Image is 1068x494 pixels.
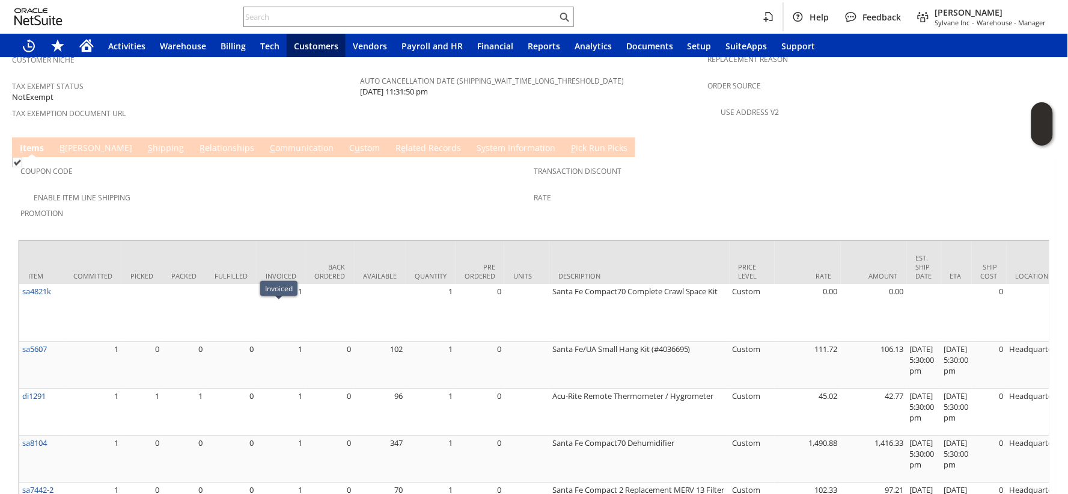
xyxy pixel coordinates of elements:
[520,34,567,58] a: Reports
[363,271,397,280] div: Available
[160,40,206,52] span: Warehouse
[972,284,1007,342] td: 0
[474,142,558,155] a: System Information
[121,436,162,483] td: 0
[477,40,513,52] span: Financial
[162,389,206,436] td: 1
[121,389,162,436] td: 1
[14,34,43,58] a: Recent Records
[215,271,248,280] div: Fulfilled
[22,437,47,448] a: sa8104
[558,271,721,280] div: Description
[20,166,73,176] a: Coupon Code
[972,436,1007,483] td: 0
[863,11,902,23] span: Feedback
[108,40,145,52] span: Activities
[406,389,456,436] td: 1
[28,271,55,280] div: Item
[153,34,213,58] a: Warehouse
[481,142,486,153] span: y
[145,142,187,155] a: Shipping
[907,389,941,436] td: [DATE] 5:30:00 pm
[549,284,730,342] td: Santa Fe Compact70 Complete Crawl Space Kit
[1031,125,1053,146] span: Oracle Guided Learning Widget. To move around, please hold and drag
[775,34,823,58] a: Support
[305,389,354,436] td: 0
[394,34,470,58] a: Payroll and HR
[56,142,135,155] a: B[PERSON_NAME]
[456,284,504,342] td: 0
[406,284,456,342] td: 1
[221,40,246,52] span: Billing
[257,389,305,436] td: 1
[941,342,972,389] td: [DATE] 5:30:00 pm
[841,389,907,436] td: 42.77
[972,389,1007,436] td: 0
[360,86,428,97] span: [DATE] 11:31:50 pm
[64,389,121,436] td: 1
[206,342,257,389] td: 0
[726,40,767,52] span: SuiteApps
[287,34,346,58] a: Customers
[810,11,829,23] span: Help
[950,271,963,280] div: ETA
[60,142,65,153] span: B
[353,40,387,52] span: Vendors
[775,436,841,483] td: 1,490.88
[680,34,719,58] a: Setup
[841,436,907,483] td: 1,416.33
[64,436,121,483] td: 1
[841,284,907,342] td: 0.00
[401,40,463,52] span: Payroll and HR
[619,34,680,58] a: Documents
[354,342,406,389] td: 102
[12,81,84,91] a: Tax Exempt Status
[406,436,456,483] td: 1
[567,34,619,58] a: Analytics
[355,142,360,153] span: u
[534,193,552,203] a: Rate
[72,34,101,58] a: Home
[12,108,126,119] a: Tax Exemption Document URL
[739,262,766,280] div: Price Level
[162,436,206,483] td: 0
[314,262,345,280] div: Back Ordered
[415,271,447,280] div: Quantity
[775,342,841,389] td: 111.72
[354,389,406,436] td: 96
[213,34,253,58] a: Billing
[260,40,279,52] span: Tech
[171,271,197,280] div: Packed
[101,34,153,58] a: Activities
[206,436,257,483] td: 0
[206,389,257,436] td: 0
[626,40,673,52] span: Documents
[775,389,841,436] td: 45.02
[935,7,1046,18] span: [PERSON_NAME]
[20,142,23,153] span: I
[346,34,394,58] a: Vendors
[79,39,94,53] svg: Home
[916,253,932,280] div: Est. Ship Date
[465,262,495,280] div: Pre Ordered
[64,342,121,389] td: 1
[972,342,1007,389] td: 0
[253,34,287,58] a: Tech
[935,18,970,27] span: Sylvane Inc
[22,344,47,354] a: sa5607
[22,39,36,53] svg: Recent Records
[470,34,520,58] a: Financial
[708,54,789,64] a: Replacement reason
[12,55,75,65] a: Customer Niche
[782,40,816,52] span: Support
[244,10,557,24] input: Search
[688,40,712,52] span: Setup
[14,8,63,25] svg: logo
[549,389,730,436] td: Acu-Rite Remote Thermometer / Hygrometer
[401,142,406,153] span: e
[981,262,998,280] div: Ship Cost
[721,107,780,117] a: Use Address V2
[294,40,338,52] span: Customers
[197,142,257,155] a: Relationships
[977,18,1046,27] span: Warehouse - Manager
